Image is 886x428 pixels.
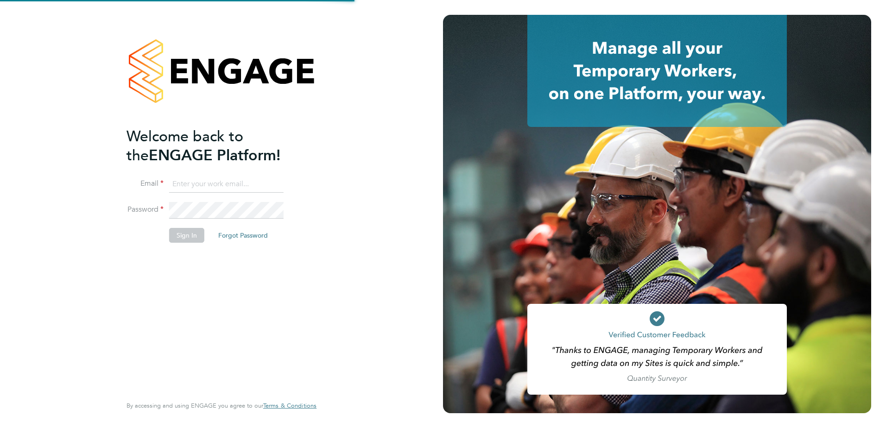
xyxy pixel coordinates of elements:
[127,179,164,189] label: Email
[263,402,316,409] a: Terms & Conditions
[127,205,164,214] label: Password
[127,402,316,409] span: By accessing and using ENGAGE you agree to our
[127,127,307,165] h2: ENGAGE Platform!
[169,228,204,243] button: Sign In
[211,228,275,243] button: Forgot Password
[127,127,243,164] span: Welcome back to the
[169,176,284,193] input: Enter your work email...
